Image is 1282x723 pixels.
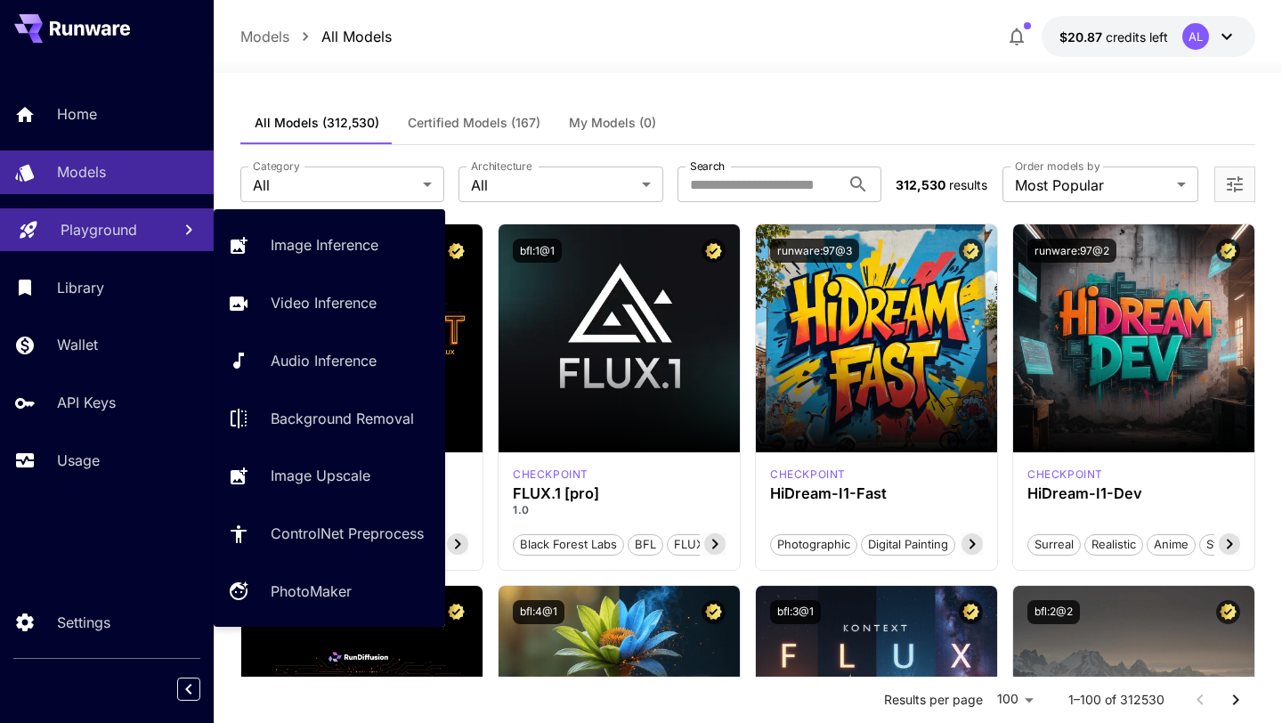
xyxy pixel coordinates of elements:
[57,277,104,298] p: Library
[253,158,300,174] label: Category
[1059,28,1168,46] div: $20.87362
[214,339,445,383] a: Audio Inference
[240,26,392,47] nav: breadcrumb
[513,600,564,624] button: bfl:4@1
[271,292,377,313] p: Video Inference
[690,158,725,174] label: Search
[702,239,726,263] button: Certified Model – Vetted for best performance and includes a commercial license.
[177,678,200,701] button: Collapse sidebar
[61,219,137,240] p: Playground
[959,600,983,624] button: Certified Model – Vetted for best performance and includes a commercial license.
[770,485,983,502] h3: HiDream-I1-Fast
[513,239,562,263] button: bfl:1@1
[57,103,97,125] p: Home
[1028,536,1080,554] span: Surreal
[271,465,370,486] p: Image Upscale
[214,223,445,267] a: Image Inference
[513,467,588,483] div: fluxpro
[569,115,656,131] span: My Models (0)
[321,26,392,47] p: All Models
[1106,29,1168,45] span: credits left
[770,467,846,483] p: checkpoint
[1015,158,1099,174] label: Order models by
[1218,682,1254,718] button: Go to next page
[1027,485,1240,502] h3: HiDream-I1-Dev
[214,281,445,325] a: Video Inference
[1027,467,1103,483] div: HiDream Dev
[1059,29,1106,45] span: $20.87
[1182,23,1209,50] div: AL
[191,673,214,705] div: Collapse sidebar
[57,161,106,183] p: Models
[1216,600,1240,624] button: Certified Model – Vetted for best performance and includes a commercial license.
[471,175,634,196] span: All
[770,467,846,483] div: HiDream Fast
[770,600,821,624] button: bfl:3@1
[514,536,623,554] span: Black Forest Labs
[629,536,662,554] span: BFL
[959,239,983,263] button: Certified Model – Vetted for best performance and includes a commercial license.
[513,485,726,502] h3: FLUX.1 [pro]
[240,26,289,47] p: Models
[513,467,588,483] p: checkpoint
[255,115,379,131] span: All Models (312,530)
[271,581,352,602] p: PhotoMaker
[1148,536,1195,554] span: Anime
[770,239,859,263] button: runware:97@3
[1015,175,1170,196] span: Most Popular
[57,612,110,633] p: Settings
[884,691,983,709] p: Results per page
[668,536,749,554] span: FLUX.1 [pro]
[271,234,378,256] p: Image Inference
[949,177,987,192] span: results
[702,600,726,624] button: Certified Model – Vetted for best performance and includes a commercial license.
[214,454,445,498] a: Image Upscale
[444,600,468,624] button: Certified Model – Vetted for best performance and includes a commercial license.
[1200,536,1255,554] span: Stylized
[1027,467,1103,483] p: checkpoint
[57,450,100,471] p: Usage
[271,408,414,429] p: Background Removal
[1068,691,1164,709] p: 1–100 of 312530
[214,570,445,613] a: PhotoMaker
[1027,239,1116,263] button: runware:97@2
[513,502,726,518] p: 1.0
[1224,174,1245,196] button: Open more filters
[253,175,416,196] span: All
[271,523,424,544] p: ControlNet Preprocess
[214,396,445,440] a: Background Removal
[990,686,1040,712] div: 100
[1027,600,1080,624] button: bfl:2@2
[57,334,98,355] p: Wallet
[271,350,377,371] p: Audio Inference
[862,536,954,554] span: Digital Painting
[444,239,468,263] button: Certified Model – Vetted for best performance and includes a commercial license.
[1085,536,1142,554] span: Realistic
[896,177,945,192] span: 312,530
[471,158,531,174] label: Architecture
[57,392,116,413] p: API Keys
[214,512,445,556] a: ControlNet Preprocess
[408,115,540,131] span: Certified Models (167)
[771,536,856,554] span: Photographic
[1216,239,1240,263] button: Certified Model – Vetted for best performance and includes a commercial license.
[1042,16,1255,57] button: $20.87362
